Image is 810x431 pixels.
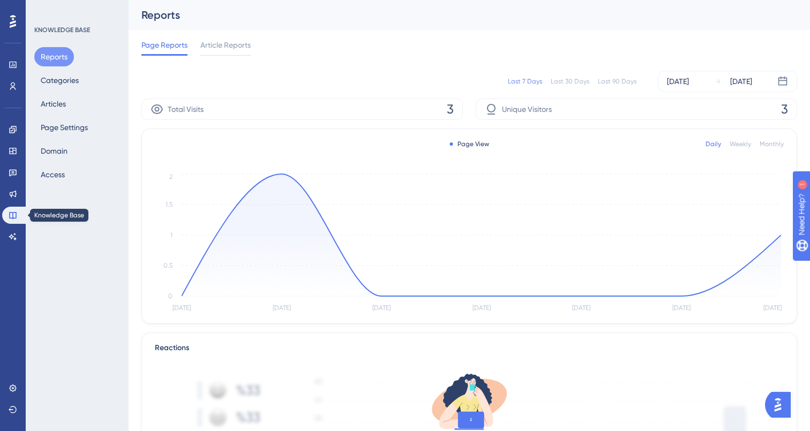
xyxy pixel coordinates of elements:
[168,292,172,300] tspan: 0
[502,103,552,116] span: Unique Visitors
[170,231,172,239] tspan: 1
[765,389,797,421] iframe: UserGuiding AI Assistant Launcher
[730,140,751,148] div: Weekly
[598,77,636,86] div: Last 90 Days
[163,262,172,269] tspan: 0.5
[141,39,187,51] span: Page Reports
[34,26,90,34] div: KNOWLEDGE BASE
[34,141,74,161] button: Domain
[472,304,491,312] tspan: [DATE]
[169,173,172,180] tspan: 2
[763,304,782,312] tspan: [DATE]
[447,101,454,118] span: 3
[34,165,71,184] button: Access
[74,5,78,14] div: 1
[372,304,391,312] tspan: [DATE]
[667,75,689,88] div: [DATE]
[166,201,172,208] tspan: 1.5
[730,75,752,88] div: [DATE]
[34,47,74,66] button: Reports
[706,140,721,148] div: Daily
[551,77,589,86] div: Last 30 Days
[25,3,67,16] span: Need Help?
[760,140,784,148] div: Monthly
[672,304,691,312] tspan: [DATE]
[172,304,191,312] tspan: [DATE]
[168,103,204,116] span: Total Visits
[572,304,590,312] tspan: [DATE]
[450,140,489,148] div: Page View
[200,39,251,51] span: Article Reports
[781,101,788,118] span: 3
[34,94,72,114] button: Articles
[155,342,784,354] div: Reactions
[34,118,94,137] button: Page Settings
[273,304,291,312] tspan: [DATE]
[34,71,85,90] button: Categories
[141,7,770,22] div: Reports
[508,77,542,86] div: Last 7 Days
